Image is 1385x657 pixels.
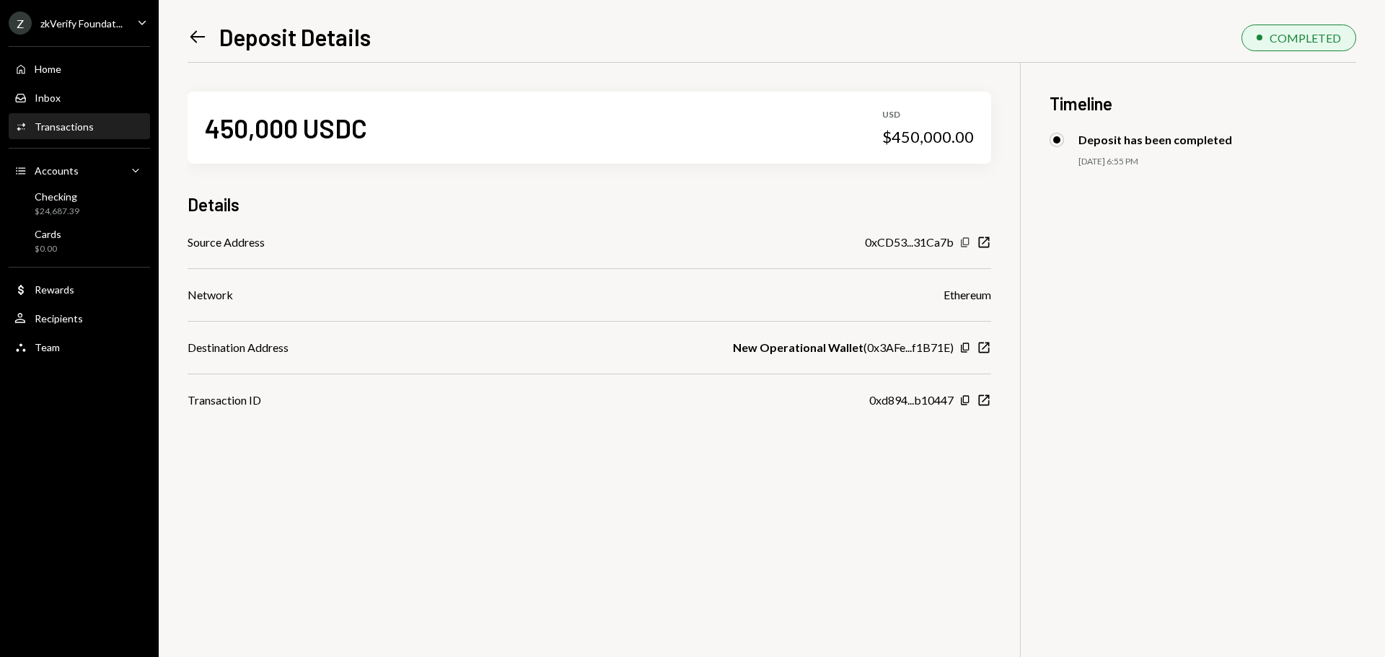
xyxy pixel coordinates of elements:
[35,312,83,325] div: Recipients
[882,127,974,147] div: $450,000.00
[1078,133,1232,146] div: Deposit has been completed
[733,339,954,356] div: ( 0x3AFe...f1B71E )
[9,334,150,360] a: Team
[188,339,289,356] div: Destination Address
[1050,92,1356,115] h3: Timeline
[882,109,974,121] div: USD
[9,157,150,183] a: Accounts
[35,92,61,104] div: Inbox
[35,228,61,240] div: Cards
[219,22,371,51] h1: Deposit Details
[35,63,61,75] div: Home
[869,392,954,409] div: 0xd894...b10447
[188,193,239,216] h3: Details
[35,206,79,218] div: $24,687.39
[40,17,123,30] div: zkVerify Foundat...
[733,339,863,356] b: New Operational Wallet
[9,224,150,258] a: Cards$0.00
[1078,156,1356,168] div: [DATE] 6:55 PM
[9,113,150,139] a: Transactions
[1270,31,1341,45] div: COMPLETED
[35,120,94,133] div: Transactions
[9,84,150,110] a: Inbox
[188,234,265,251] div: Source Address
[35,341,60,353] div: Team
[35,283,74,296] div: Rewards
[9,305,150,331] a: Recipients
[205,112,367,144] div: 450,000 USDC
[188,392,261,409] div: Transaction ID
[944,286,991,304] div: Ethereum
[9,186,150,221] a: Checking$24,687.39
[9,276,150,302] a: Rewards
[188,286,233,304] div: Network
[35,164,79,177] div: Accounts
[35,243,61,255] div: $0.00
[35,190,79,203] div: Checking
[9,56,150,81] a: Home
[865,234,954,251] div: 0xCD53...31Ca7b
[9,12,32,35] div: Z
